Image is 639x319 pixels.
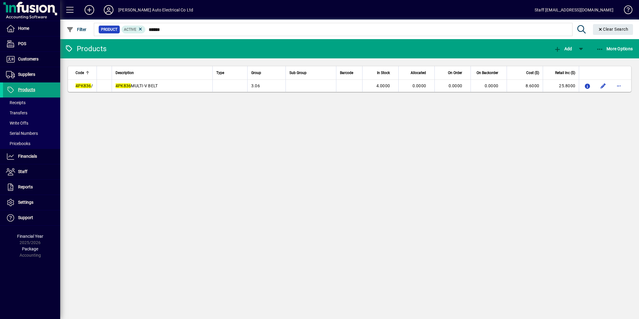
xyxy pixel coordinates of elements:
span: Financial Year [17,234,43,239]
button: Clear [593,24,633,35]
a: Home [3,21,60,36]
span: More Options [596,46,633,51]
span: POS [18,41,26,46]
span: Write Offs [6,121,28,125]
td: 8.6000 [507,80,543,92]
div: [PERSON_NAME] Auto Electrical Co Ltd [118,5,193,15]
a: Pricebooks [3,138,60,149]
div: Sub Group [289,70,332,76]
div: On Order [438,70,468,76]
span: Active [124,27,136,32]
button: Profile [99,5,118,15]
span: Home [18,26,29,31]
span: 3.06 [251,83,260,88]
span: In Stock [377,70,390,76]
span: Code [76,70,84,76]
a: Reports [3,180,60,195]
span: Serial Numbers [6,131,38,136]
span: Sub Group [289,70,307,76]
span: Receipts [6,100,26,105]
span: Description [116,70,134,76]
a: Write Offs [3,118,60,128]
div: Allocated [402,70,431,76]
span: Customers [18,57,39,61]
span: Type [216,70,224,76]
button: Add [80,5,99,15]
span: Group [251,70,261,76]
td: 25.8000 [543,80,579,92]
div: Barcode [340,70,359,76]
span: Allocated [411,70,426,76]
span: Retail Inc ($) [555,70,575,76]
div: Group [251,70,282,76]
em: 4PK836 [116,83,131,88]
div: Type [216,70,244,76]
span: Settings [18,200,33,205]
span: Product [101,26,117,33]
div: Description [116,70,209,76]
div: Code [76,70,93,76]
span: Reports [18,184,33,189]
a: Transfers [3,108,60,118]
div: On Backorder [474,70,504,76]
span: Add [554,46,572,51]
a: Receipts [3,98,60,108]
span: 0.0000 [485,83,499,88]
span: Package [22,246,38,251]
span: Pricebooks [6,141,30,146]
span: Staff [18,169,27,174]
span: Financials [18,154,37,159]
span: Filter [66,27,87,32]
a: Serial Numbers [3,128,60,138]
span: On Order [448,70,462,76]
a: Customers [3,52,60,67]
mat-chip: Activation Status: Active [122,26,146,33]
span: On Backorder [477,70,498,76]
div: Products [65,44,106,54]
button: More Options [595,43,634,54]
span: Suppliers [18,72,35,77]
button: Add [552,43,573,54]
a: Financials [3,149,60,164]
span: / [76,83,93,88]
a: POS [3,36,60,51]
span: 0.0000 [449,83,462,88]
div: In Stock [366,70,395,76]
button: Edit [598,81,608,91]
a: Support [3,210,60,225]
span: 4.0000 [376,83,390,88]
a: Staff [3,164,60,179]
em: 4PK836 [76,83,91,88]
span: MULTI-V BELT [116,83,158,88]
span: Barcode [340,70,353,76]
span: 0.0000 [412,83,426,88]
button: More options [614,81,624,91]
a: Suppliers [3,67,60,82]
span: Products [18,87,35,92]
span: Clear Search [598,27,628,32]
a: Settings [3,195,60,210]
span: Transfers [6,110,27,115]
span: Cost ($) [526,70,539,76]
a: Knowledge Base [619,1,631,21]
button: Filter [65,24,88,35]
div: Staff [EMAIL_ADDRESS][DOMAIN_NAME] [535,5,613,15]
span: Support [18,215,33,220]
